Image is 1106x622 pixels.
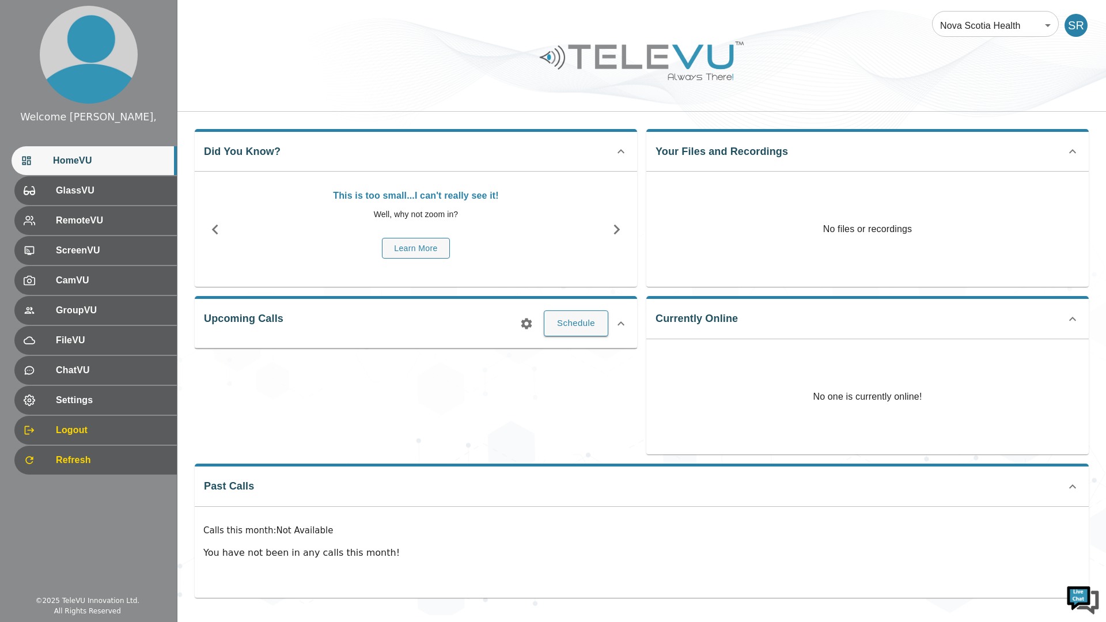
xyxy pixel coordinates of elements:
[56,453,168,467] span: Refresh
[646,172,1089,287] p: No files or recordings
[14,356,177,385] div: ChatVU
[56,423,168,437] span: Logout
[813,339,922,454] p: No one is currently online!
[14,326,177,355] div: FileVU
[56,304,168,317] span: GroupVU
[56,333,168,347] span: FileVU
[1066,582,1100,616] img: Chat Widget
[14,236,177,265] div: ScreenVU
[14,416,177,445] div: Logout
[12,146,177,175] div: HomeVU
[14,386,177,415] div: Settings
[544,310,608,336] button: Schedule
[932,9,1059,41] div: Nova Scotia Health
[54,606,121,616] div: All Rights Reserved
[14,296,177,325] div: GroupVU
[14,446,177,475] div: Refresh
[35,596,139,606] div: © 2025 TeleVU Innovation Ltd.
[56,363,168,377] span: ChatVU
[53,154,168,168] span: HomeVU
[56,184,168,198] span: GlassVU
[56,393,168,407] span: Settings
[14,176,177,205] div: GlassVU
[1065,14,1088,37] div: SR
[20,109,157,124] div: Welcome [PERSON_NAME],
[40,6,138,104] img: profile.png
[203,524,1080,537] p: Calls this month : Not Available
[538,37,745,85] img: Logo
[14,266,177,295] div: CamVU
[56,244,168,257] span: ScreenVU
[241,189,590,203] p: This is too small...I can't really see it!
[56,214,168,227] span: RemoteVU
[241,208,590,221] p: Well, why not zoom in?
[382,238,450,259] button: Learn More
[14,206,177,235] div: RemoteVU
[203,546,1080,560] p: You have not been in any calls this month!
[56,274,168,287] span: CamVU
